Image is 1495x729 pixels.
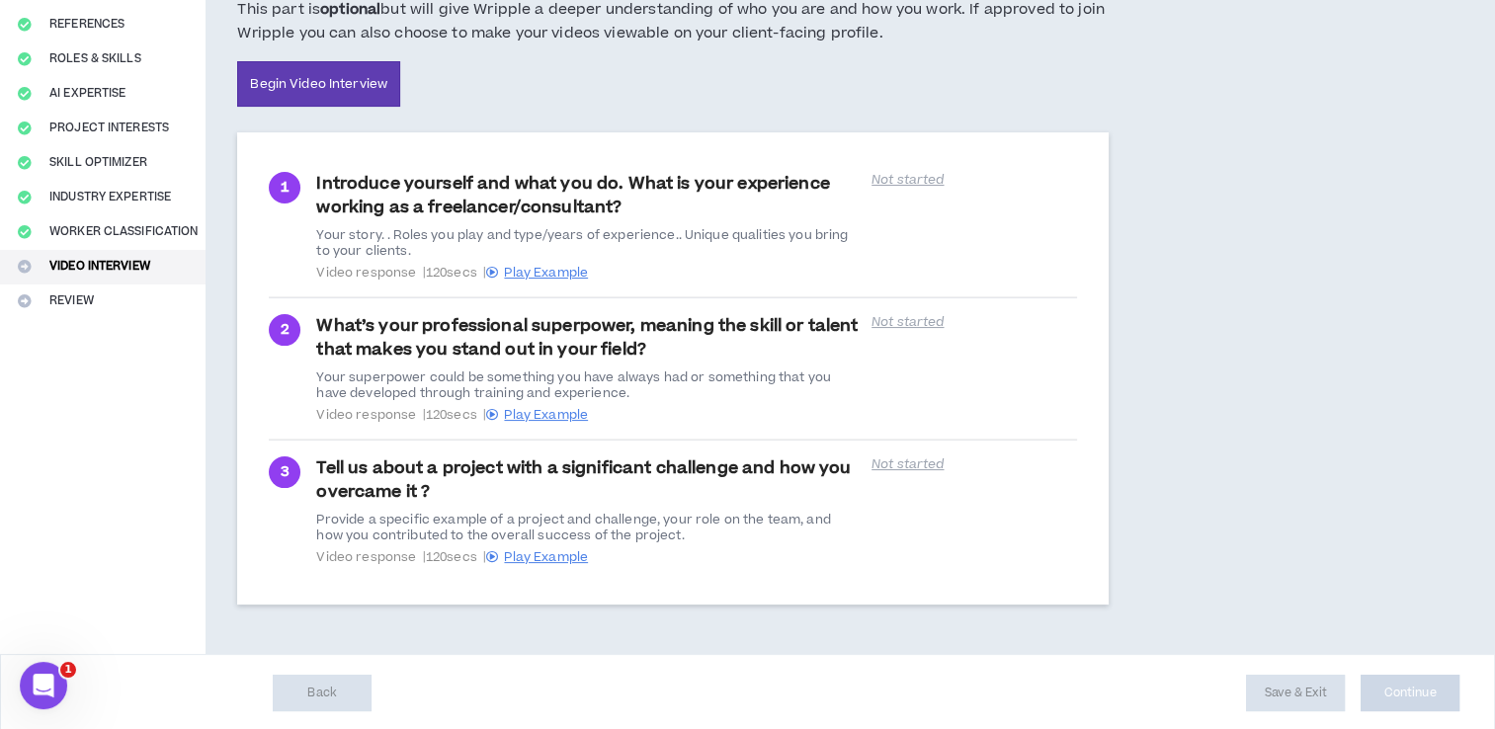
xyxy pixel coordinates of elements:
[237,61,400,107] a: Begin Video Interview
[872,314,1077,330] p: Not started
[504,264,588,282] span: Play Example
[316,407,860,423] span: Video response | 120 secs |
[504,548,588,566] span: Play Example
[316,227,860,259] div: Your story. . Roles you play and type/years of experience.. Unique qualities you bring to your cl...
[486,548,588,566] a: Play Example
[316,549,860,565] span: Video response | 120 secs |
[872,172,1077,188] p: Not started
[504,406,588,424] span: Play Example
[281,461,290,483] span: 3
[316,512,860,543] div: Provide a specific example of a project and challenge, your role on the team, and how you contrib...
[60,662,76,678] span: 1
[486,406,588,424] a: Play Example
[1246,675,1345,711] button: Save & Exit
[20,662,67,709] iframe: Intercom live chat
[281,177,290,199] span: 1
[273,675,372,711] button: Back
[281,319,290,341] span: 2
[316,265,860,281] span: Video response | 120 secs |
[486,264,588,282] a: Play Example
[1361,675,1459,711] button: Continue
[872,456,1077,472] p: Not started
[316,369,860,401] div: Your superpower could be something you have always had or something that you have developed throu...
